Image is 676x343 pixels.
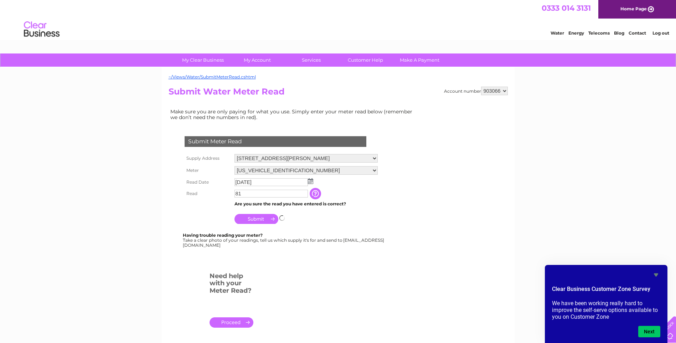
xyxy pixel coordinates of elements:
[279,215,285,221] img: loading
[390,53,449,67] a: Make A Payment
[308,178,313,184] img: ...
[444,87,508,95] div: Account number
[234,214,278,224] input: Submit
[210,317,253,328] a: .
[629,30,646,36] a: Contact
[614,30,624,36] a: Blog
[210,271,253,298] h3: Need help with your Meter Read?
[170,4,507,35] div: Clear Business is a trading name of Verastar Limited (registered in [GEOGRAPHIC_DATA] No. 3667643...
[183,164,233,176] th: Meter
[185,136,366,147] div: Submit Meter Read
[169,107,418,122] td: Make sure you are only paying for what you use. Simply enter your meter read below (remember we d...
[542,4,591,12] a: 0333 014 3131
[183,176,233,188] th: Read Date
[336,53,395,67] a: Customer Help
[588,30,610,36] a: Telecoms
[183,152,233,164] th: Supply Address
[183,188,233,199] th: Read
[24,19,60,40] img: logo.png
[652,271,660,279] button: Hide survey
[169,74,256,80] a: ~/Views/Water/SubmitMeterRead.cshtml
[638,326,660,337] button: Next question
[228,53,287,67] a: My Account
[174,53,232,67] a: My Clear Business
[552,271,660,337] div: Clear Business Customer Zone Survey
[233,199,380,209] td: Are you sure the read you have entered is correct?
[183,232,263,238] b: Having trouble reading your meter?
[183,233,385,247] div: Take a clear photo of your readings, tell us which supply it's for and send to [EMAIL_ADDRESS][DO...
[282,53,341,67] a: Services
[552,285,660,297] h2: Clear Business Customer Zone Survey
[169,87,508,100] h2: Submit Water Meter Read
[551,30,564,36] a: Water
[568,30,584,36] a: Energy
[652,30,669,36] a: Log out
[310,188,322,199] input: Information
[552,300,660,320] p: We have been working really hard to improve the self-serve options available to you on Customer Zone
